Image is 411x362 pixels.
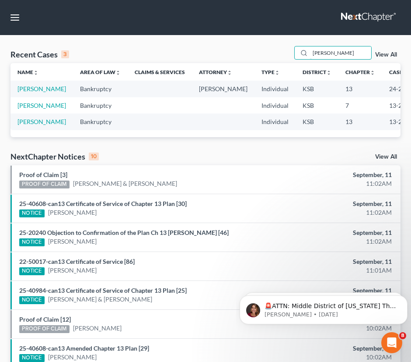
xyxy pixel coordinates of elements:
[19,181,70,188] div: PROOF OF CLAIM
[326,70,331,75] i: unfold_more
[19,344,149,352] a: 25-40608-can13 Amended Chapter 13 Plan [29]
[48,208,97,217] a: [PERSON_NAME]
[296,97,338,114] td: KSB
[375,154,397,160] a: View All
[296,81,338,97] td: KSB
[261,69,280,75] a: Typeunfold_more
[48,266,97,275] a: [PERSON_NAME]
[192,81,254,97] td: [PERSON_NAME]
[273,237,392,246] div: 11:02AM
[48,353,97,362] a: [PERSON_NAME]
[115,70,121,75] i: unfold_more
[19,354,45,362] div: NOTICE
[338,114,382,130] td: 13
[89,153,99,160] div: 10
[73,114,128,130] td: Bankruptcy
[19,296,45,304] div: NOTICE
[19,258,135,265] a: 22-50017-can13 Certificate of Service [86]
[310,46,371,59] input: Search by name...
[381,332,402,353] iframe: Intercom live chat
[10,49,69,60] div: Recent Cases
[254,81,296,97] td: Individual
[273,266,392,275] div: 11:01AM
[273,353,392,362] div: 10:02AM
[17,69,38,75] a: Nameunfold_more
[345,69,375,75] a: Chapterunfold_more
[370,70,375,75] i: unfold_more
[273,344,392,353] div: September, 11
[10,151,99,162] div: NextChapter Notices
[273,170,392,179] div: September, 11
[19,209,45,217] div: NOTICE
[33,70,38,75] i: unfold_more
[19,238,45,246] div: NOTICE
[48,295,152,304] a: [PERSON_NAME] & [PERSON_NAME]
[19,316,71,323] a: Proof of Claim [12]
[17,118,66,125] a: [PERSON_NAME]
[73,97,128,114] td: Bankruptcy
[227,70,232,75] i: unfold_more
[73,324,122,333] a: [PERSON_NAME]
[73,179,177,188] a: [PERSON_NAME] & [PERSON_NAME]
[338,97,382,114] td: 7
[19,200,187,207] a: 25-40608-can13 Certificate of Service of Chapter 13 Plan [30]
[19,267,45,275] div: NOTICE
[303,69,331,75] a: Districtunfold_more
[17,85,66,92] a: [PERSON_NAME]
[17,102,66,109] a: [PERSON_NAME]
[273,228,392,237] div: September, 11
[375,52,397,58] a: View All
[254,114,296,130] td: Individual
[199,69,232,75] a: Attorneyunfold_more
[19,325,70,333] div: PROOF OF CLAIM
[73,81,128,97] td: Bankruptcy
[254,97,296,114] td: Individual
[19,287,187,294] a: 25-40984-can13 Certificate of Service of Chapter 13 Plan [25]
[399,332,406,339] span: 8
[61,50,69,58] div: 3
[296,114,338,130] td: KSB
[19,171,67,178] a: Proof of Claim [3]
[273,199,392,208] div: September, 11
[273,179,392,188] div: 11:02AM
[273,208,392,217] div: 11:02AM
[236,277,411,338] iframe: Intercom notifications message
[19,229,229,236] a: 25-20240 Objection to Confirmation of the Plan Ch 13 [PERSON_NAME] [46]
[128,63,192,81] th: Claims & Services
[48,237,97,246] a: [PERSON_NAME]
[80,69,121,75] a: Area of Lawunfold_more
[273,257,392,266] div: September, 11
[275,70,280,75] i: unfold_more
[338,81,382,97] td: 13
